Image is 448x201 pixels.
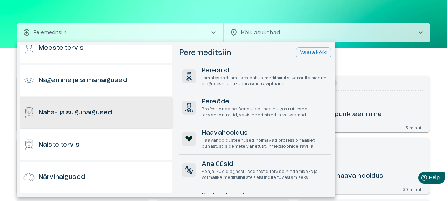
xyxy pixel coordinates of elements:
p: Esmatasandi arst, kes pakub meditsiinilisi konsultatsioone, diagnoose ja isikupäraseid raviplaane. [202,75,328,87]
h6: Analüüsid [202,160,328,169]
h6: Nägemine ja silmahaigused [38,76,127,85]
h5: Peremeditsiin [179,48,231,58]
p: Professionaalne õendusabi, sealhulgas rutiinsed tervisekontrollid, vaktsineerimised ja väiksemad ... [202,106,328,118]
button: Vaata kõiki [296,47,331,58]
h6: Pereõde [202,97,328,107]
p: Põhjalikud diagnostilised testid tervise hindamiseks ja võimalike meditsiiniliste seisundite tuva... [202,169,328,181]
h6: Protseduurid [202,191,328,200]
h6: Naha- ja suguhaigused [38,108,112,118]
p: Vaata kõiki [300,49,327,56]
h6: Haavahooldus [202,128,328,138]
h6: Närvihaigused [38,173,85,182]
h6: Naiste tervis [38,140,79,150]
iframe: Help widget launcher [393,169,448,189]
h6: Perearst [202,66,328,75]
h6: Meeste tervis [38,43,84,53]
p: Haavahooldusteenused hõlmavad professionaalset puhastust, sidemete vahetust, infektsioonide ravi ... [202,138,328,149]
